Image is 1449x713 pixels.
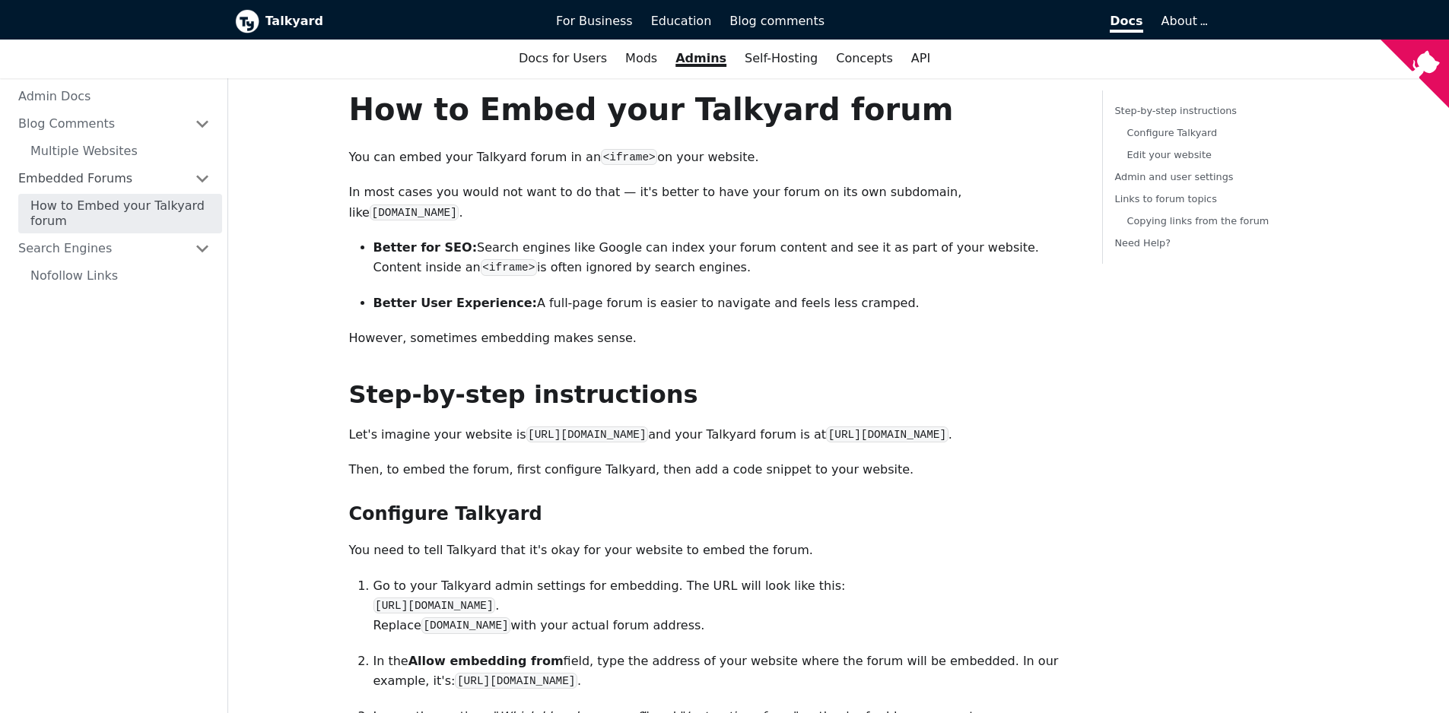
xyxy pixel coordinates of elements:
code: [URL][DOMAIN_NAME] [373,597,496,613]
a: Admin and user settings [1115,171,1234,182]
a: Admin Docs [6,84,222,109]
p: In most cases you would not want to do that — it's better to have your forum on its own subdomain... [349,182,1078,223]
code: [URL][DOMAIN_NAME] [526,426,649,442]
a: Blog Comments [6,112,222,136]
a: Self-Hosting [736,46,827,71]
p: Search engines like Google can index your forum content and see it as part of your website. Conte... [373,238,1078,278]
a: About [1161,14,1206,28]
img: Talkyard logo [235,9,259,33]
a: Docs for Users [510,46,616,71]
h1: How to Embed your Talkyard forum [349,90,1078,128]
p: You can embed your Talkyard forum in an on your website. [349,147,1078,167]
a: For Business [547,8,642,34]
a: Copying links from the forum [1127,216,1269,227]
h2: Step-by-step instructions [349,379,1078,410]
b: Talkyard [265,11,535,31]
a: Admins [666,46,736,71]
code: [URL][DOMAIN_NAME] [826,426,949,442]
p: In the field, type the address of your website where the forum will be embedded. In our example, ... [373,651,1078,692]
strong: Better for SEO: [373,240,478,255]
span: Blog comments [729,14,825,28]
strong: Better User Experience: [373,296,537,310]
p: Let's imagine your website is and your Talkyard forum is at . [349,425,1078,445]
a: Edit your website [1127,149,1212,160]
a: Embedded Forums [6,166,222,191]
a: Concepts [827,46,902,71]
code: <iframe> [481,259,537,275]
code: [DOMAIN_NAME] [370,204,459,220]
a: Blog comments [720,8,834,34]
span: Education [651,14,712,28]
a: Talkyard logoTalkyard [235,9,535,33]
span: For Business [556,14,633,28]
a: API [902,46,939,71]
a: Docs [834,8,1152,34]
code: <iframe> [601,149,657,165]
a: Step-by-step instructions [1115,105,1238,116]
p: You need to tell Talkyard that it's okay for your website to embed the forum. [349,540,1078,560]
span: Docs [1110,14,1142,33]
a: Nofollow Links [18,264,222,288]
a: Configure Talkyard [1127,127,1218,138]
a: Education [642,8,721,34]
h3: Configure Talkyard [349,502,1078,525]
strong: Allow embedding from [408,654,564,668]
p: However, sometimes embedding makes sense. [349,328,1078,348]
a: Search Engines [6,236,222,261]
a: Need Help? [1115,238,1171,249]
p: Go to your Talkyard admin settings for embedding. The URL will look like this: . Replace with you... [373,576,1078,636]
a: How to Embed your Talkyard forum [18,194,222,233]
p: Then, to embed the forum, first configure Talkyard, then add a code snippet to your website. [349,460,1078,480]
code: [DOMAIN_NAME] [421,617,510,633]
a: Mods [616,46,666,71]
a: Multiple Websites [18,139,222,163]
a: Links to forum topics [1115,193,1217,204]
code: [URL][DOMAIN_NAME] [455,673,577,689]
p: A full-page forum is easier to navigate and feels less cramped. [373,293,1078,313]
